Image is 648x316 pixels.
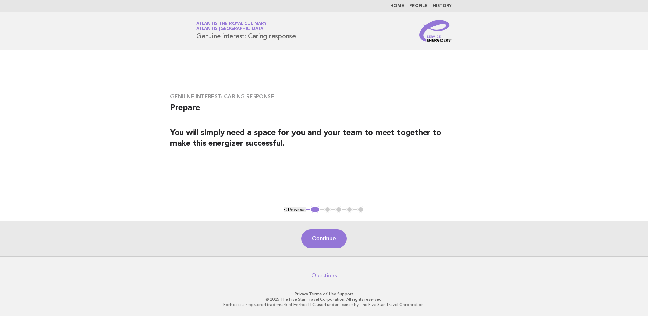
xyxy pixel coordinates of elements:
[390,4,404,8] a: Home
[117,291,531,297] p: · ·
[170,103,478,119] h2: Prepare
[170,127,478,155] h2: You will simply need a space for you and your team to meet together to make this energizer succes...
[196,27,265,32] span: Atlantis [GEOGRAPHIC_DATA]
[433,4,452,8] a: History
[295,292,308,296] a: Privacy
[117,297,531,302] p: © 2025 The Five Star Travel Corporation. All rights reserved.
[301,229,346,248] button: Continue
[309,292,336,296] a: Terms of Use
[310,206,320,213] button: 1
[419,20,452,42] img: Service Energizers
[170,93,478,100] h3: Genuine interest: Caring response
[284,207,305,212] button: < Previous
[311,272,337,279] a: Questions
[196,22,296,40] h1: Genuine interest: Caring response
[196,22,266,31] a: Atlantis the Royal CulinaryAtlantis [GEOGRAPHIC_DATA]
[117,302,531,308] p: Forbes is a registered trademark of Forbes LLC used under license by The Five Star Travel Corpora...
[409,4,427,8] a: Profile
[337,292,354,296] a: Support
